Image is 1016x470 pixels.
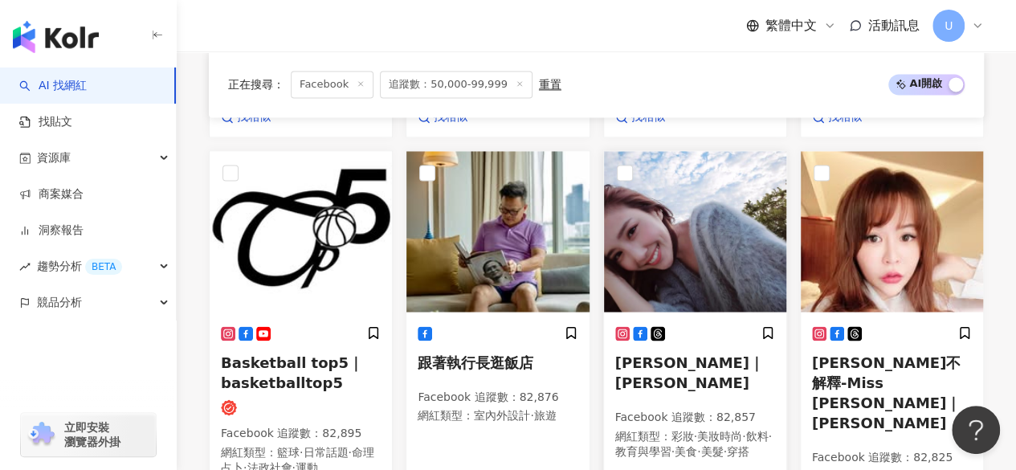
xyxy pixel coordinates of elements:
[348,445,351,458] span: ·
[697,444,700,457] span: ·
[868,18,920,33] span: 活動訊息
[474,408,530,421] span: 室內外設計
[13,21,99,53] img: logo
[671,429,694,442] span: 彩妝
[812,449,972,465] p: Facebook 追蹤數 ： 82,825
[801,151,983,312] img: KOL Avatar
[745,429,768,442] span: 飲料
[768,429,771,442] span: ·
[694,429,697,442] span: ·
[615,409,775,425] p: Facebook 追蹤數 ： 82,857
[19,78,87,94] a: searchAI 找網紅
[19,186,84,202] a: 商案媒合
[210,151,392,312] img: KOL Avatar
[742,429,745,442] span: ·
[300,445,303,458] span: ·
[727,444,749,457] span: 穿搭
[221,425,381,441] p: Facebook 追蹤數 ： 82,895
[37,284,82,321] span: 競品分析
[418,354,533,370] span: 跟著執行長逛飯店
[21,413,156,456] a: chrome extension立即安裝 瀏覽器外掛
[418,389,577,405] p: Facebook 追蹤數 ： 82,876
[303,445,348,458] span: 日常話題
[277,445,300,458] span: 籃球
[697,429,742,442] span: 美妝時尚
[615,444,671,457] span: 教育與學習
[675,444,697,457] span: 美食
[534,408,557,421] span: 旅遊
[604,151,786,312] img: KOL Avatar
[406,151,589,312] img: KOL Avatar
[952,406,1000,454] iframe: Help Scout Beacon - Open
[19,261,31,272] span: rise
[221,354,363,390] span: Basketball top5｜basketballtop5
[19,223,84,239] a: 洞察報告
[37,248,122,284] span: 趨勢分析
[945,17,953,35] span: U
[19,114,72,130] a: 找貼文
[291,71,373,98] span: Facebook
[615,428,775,460] p: 網紅類型 ：
[615,354,764,390] span: [PERSON_NAME]｜[PERSON_NAME]
[418,407,577,423] p: 網紅類型 ：
[228,78,284,91] span: 正在搜尋 ：
[85,259,122,275] div: BETA
[37,140,71,176] span: 資源庫
[765,17,817,35] span: 繁體中文
[530,408,533,421] span: ·
[539,78,561,91] div: 重置
[26,422,57,448] img: chrome extension
[671,444,675,457] span: ·
[700,444,723,457] span: 美髮
[812,354,961,431] span: [PERSON_NAME]不解釋-Miss [PERSON_NAME]｜[PERSON_NAME]
[64,420,120,449] span: 立即安裝 瀏覽器外掛
[723,444,726,457] span: ·
[380,71,532,98] span: 追蹤數：50,000-99,999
